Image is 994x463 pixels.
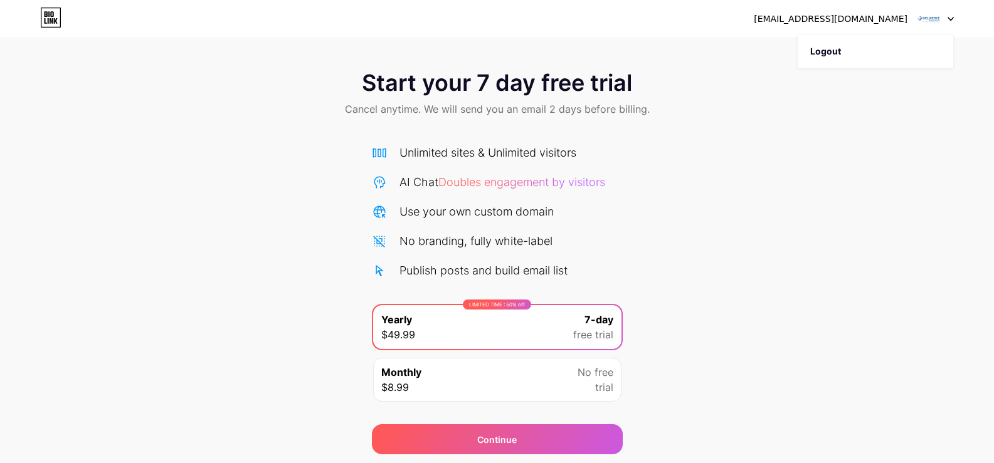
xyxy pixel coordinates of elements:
[399,203,554,220] div: Use your own custom domain
[345,101,650,117] span: Cancel anytime. We will send you an email 2 days before billing.
[584,312,613,327] span: 7-day
[399,144,576,161] div: Unlimited sites & Unlimited visitors
[399,232,553,249] div: No branding, fully white-label
[477,433,517,446] div: Continue
[595,380,613,395] span: trial
[578,365,613,380] span: No free
[381,312,412,327] span: Yearly
[463,299,531,310] div: LIMITED TIME : 50% off
[381,365,421,380] span: Monthly
[399,262,568,279] div: Publish posts and build email list
[399,174,605,190] div: AI Chat
[381,380,409,395] span: $8.99
[798,34,953,68] li: Logout
[381,327,415,342] span: $49.99
[438,175,605,189] span: Doubles engagement by visitors
[917,7,941,31] img: deligencetech
[362,70,632,95] span: Start your 7 day free trial
[754,13,907,26] div: [EMAIL_ADDRESS][DOMAIN_NAME]
[573,327,613,342] span: free trial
